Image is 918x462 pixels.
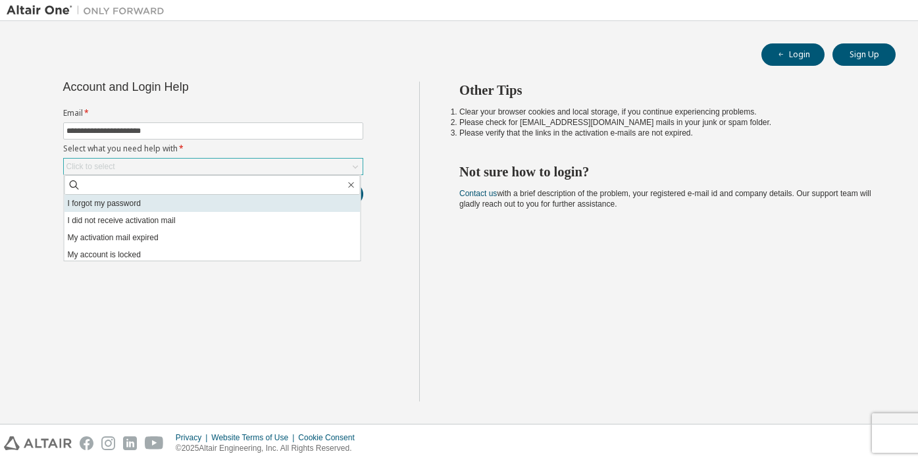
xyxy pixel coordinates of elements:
li: Clear your browser cookies and local storage, if you continue experiencing problems. [459,107,872,117]
img: facebook.svg [80,436,93,450]
button: Login [761,43,825,66]
div: Click to select [64,159,363,174]
li: Please verify that the links in the activation e-mails are not expired. [459,128,872,138]
img: youtube.svg [145,436,164,450]
span: with a brief description of the problem, your registered e-mail id and company details. Our suppo... [459,189,871,209]
img: instagram.svg [101,436,115,450]
label: Select what you need help with [63,143,363,154]
div: Privacy [176,432,211,443]
div: Cookie Consent [298,432,362,443]
img: altair_logo.svg [4,436,72,450]
div: Click to select [66,161,115,172]
li: Please check for [EMAIL_ADDRESS][DOMAIN_NAME] mails in your junk or spam folder. [459,117,872,128]
div: Account and Login Help [63,82,303,92]
button: Sign Up [832,43,896,66]
p: © 2025 Altair Engineering, Inc. All Rights Reserved. [176,443,363,454]
a: Contact us [459,189,497,198]
img: linkedin.svg [123,436,137,450]
label: Email [63,108,363,118]
h2: Other Tips [459,82,872,99]
div: Website Terms of Use [211,432,298,443]
li: I forgot my password [64,195,361,212]
h2: Not sure how to login? [459,163,872,180]
img: Altair One [7,4,171,17]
